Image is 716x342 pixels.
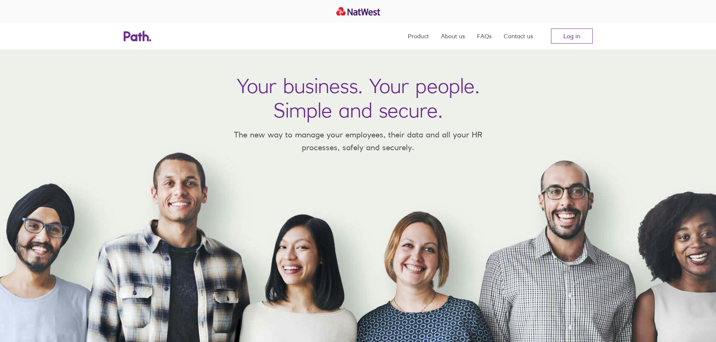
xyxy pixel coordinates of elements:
a: FAQs [477,23,492,50]
p: The new way to manage your employees, their data and all your HR processes, safely and securely. [223,128,493,154]
a: Log in [551,29,593,44]
a: Product [408,23,429,50]
a: Contact us [504,23,533,50]
a: About us [441,23,465,50]
h1: Your business. Your people. Simple and secure. [237,74,480,122]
